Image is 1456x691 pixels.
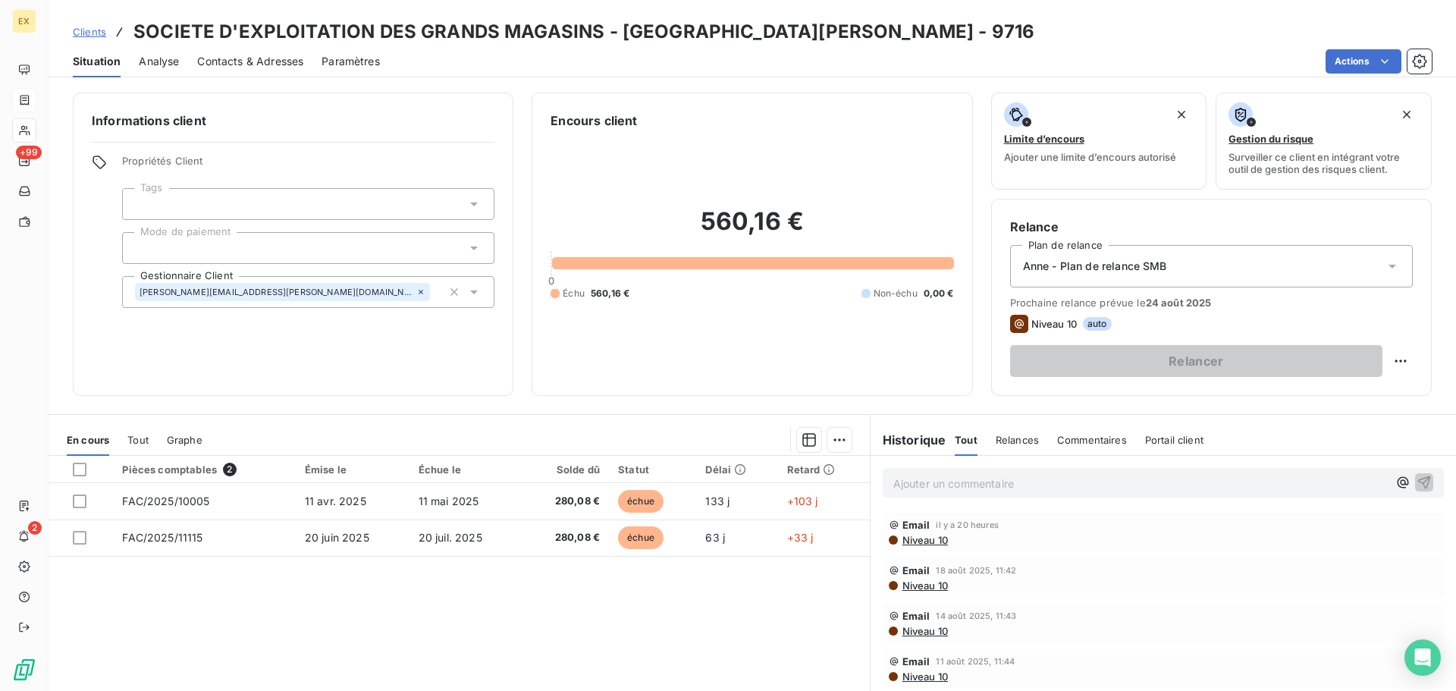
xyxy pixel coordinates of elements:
[73,54,121,69] span: Situation
[1010,297,1413,309] span: Prochaine relance prévue le
[705,463,768,476] div: Délai
[139,54,179,69] span: Analyse
[16,146,42,159] span: +99
[936,657,1015,666] span: 11 août 2025, 11:44
[591,287,629,300] span: 560,16 €
[902,655,930,667] span: Email
[1228,133,1313,145] span: Gestion du risque
[419,463,513,476] div: Échue le
[73,26,106,38] span: Clients
[787,463,861,476] div: Retard
[874,287,918,300] span: Non-échu
[1228,151,1419,175] span: Surveiller ce client en intégrant votre outil de gestion des risques client.
[223,463,237,476] span: 2
[1004,151,1176,163] span: Ajouter une limite d’encours autorisé
[122,463,286,476] div: Pièces comptables
[705,495,730,507] span: 133 j
[1326,49,1401,74] button: Actions
[1023,259,1167,274] span: Anne - Plan de relance SMB
[901,579,948,592] span: Niveau 10
[12,9,36,33] div: EX
[67,434,109,446] span: En cours
[122,495,209,507] span: FAC/2025/10005
[563,287,585,300] span: Échu
[12,658,36,682] img: Logo LeanPay
[1004,133,1084,145] span: Limite d’encours
[167,434,202,446] span: Graphe
[551,112,637,130] h6: Encours client
[1216,93,1432,190] button: Gestion du risqueSurveiller ce client en intégrant votre outil de gestion des risques client.
[305,463,400,476] div: Émise le
[787,531,814,544] span: +33 j
[140,287,413,297] span: [PERSON_NAME][EMAIL_ADDRESS][PERSON_NAME][DOMAIN_NAME]
[1083,317,1112,331] span: auto
[955,434,977,446] span: Tout
[936,566,1016,575] span: 18 août 2025, 11:42
[936,520,998,529] span: il y a 20 heures
[531,463,600,476] div: Solde dû
[127,434,149,446] span: Tout
[419,495,479,507] span: 11 mai 2025
[322,54,380,69] span: Paramètres
[901,671,948,683] span: Niveau 10
[1145,434,1203,446] span: Portail client
[133,18,1034,46] h3: SOCIETE D'EXPLOITATION DES GRANDS MAGASINS - [GEOGRAPHIC_DATA][PERSON_NAME] - 9716
[902,519,930,531] span: Email
[1146,297,1212,309] span: 24 août 2025
[73,24,106,39] a: Clients
[1010,345,1382,377] button: Relancer
[901,625,948,637] span: Niveau 10
[122,155,494,176] span: Propriétés Client
[618,526,664,549] span: échue
[531,530,600,545] span: 280,08 €
[1010,218,1413,236] h6: Relance
[551,206,953,252] h2: 560,16 €
[305,531,369,544] span: 20 juin 2025
[1404,639,1441,676] div: Open Intercom Messenger
[548,275,554,287] span: 0
[1031,318,1077,330] span: Niveau 10
[618,463,687,476] div: Statut
[787,495,818,507] span: +103 j
[122,531,202,544] span: FAC/2025/11115
[996,434,1039,446] span: Relances
[531,494,600,509] span: 280,08 €
[924,287,954,300] span: 0,00 €
[1057,434,1127,446] span: Commentaires
[197,54,303,69] span: Contacts & Adresses
[305,495,366,507] span: 11 avr. 2025
[871,431,946,449] h6: Historique
[430,285,442,299] input: Ajouter une valeur
[618,490,664,513] span: échue
[901,534,948,546] span: Niveau 10
[902,564,930,576] span: Email
[902,610,930,622] span: Email
[135,241,147,255] input: Ajouter une valeur
[92,112,494,130] h6: Informations client
[991,93,1207,190] button: Limite d’encoursAjouter une limite d’encours autorisé
[12,149,36,173] a: +99
[135,197,147,211] input: Ajouter une valeur
[419,531,482,544] span: 20 juil. 2025
[936,611,1016,620] span: 14 août 2025, 11:43
[28,521,42,535] span: 2
[705,531,725,544] span: 63 j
